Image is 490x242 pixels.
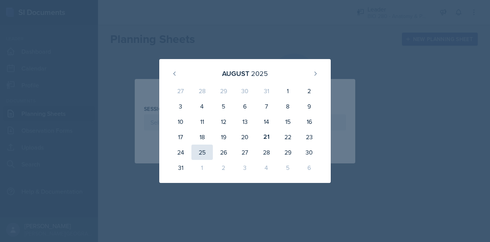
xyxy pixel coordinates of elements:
[213,145,234,160] div: 26
[256,145,277,160] div: 28
[256,83,277,99] div: 31
[277,114,299,129] div: 15
[191,114,213,129] div: 11
[170,129,191,145] div: 17
[256,114,277,129] div: 14
[277,129,299,145] div: 22
[299,129,320,145] div: 23
[234,99,256,114] div: 6
[299,145,320,160] div: 30
[191,160,213,175] div: 1
[251,68,268,79] div: 2025
[213,129,234,145] div: 19
[256,160,277,175] div: 4
[191,83,213,99] div: 28
[234,114,256,129] div: 13
[277,83,299,99] div: 1
[234,129,256,145] div: 20
[299,160,320,175] div: 6
[277,160,299,175] div: 5
[299,83,320,99] div: 2
[299,99,320,114] div: 9
[170,114,191,129] div: 10
[213,99,234,114] div: 5
[222,68,249,79] div: August
[191,145,213,160] div: 25
[191,99,213,114] div: 4
[170,145,191,160] div: 24
[277,145,299,160] div: 29
[170,99,191,114] div: 3
[256,99,277,114] div: 7
[170,160,191,175] div: 31
[191,129,213,145] div: 18
[170,83,191,99] div: 27
[234,160,256,175] div: 3
[256,129,277,145] div: 21
[234,83,256,99] div: 30
[213,160,234,175] div: 2
[213,114,234,129] div: 12
[234,145,256,160] div: 27
[277,99,299,114] div: 8
[213,83,234,99] div: 29
[299,114,320,129] div: 16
